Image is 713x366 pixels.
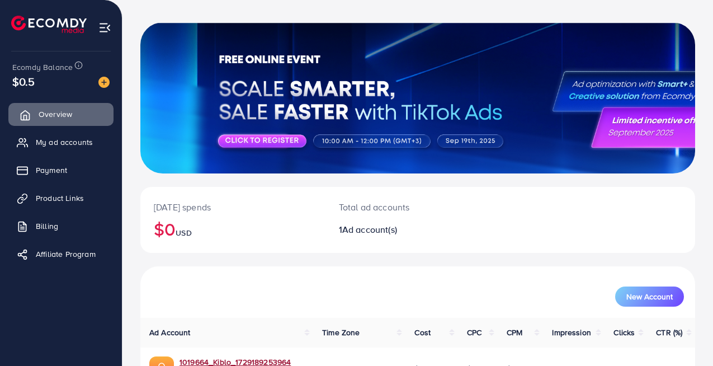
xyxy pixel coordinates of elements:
p: [DATE] spends [154,200,312,214]
img: logo [11,16,87,33]
span: CTR (%) [656,327,682,338]
span: Affiliate Program [36,248,96,260]
a: Affiliate Program [8,243,114,265]
span: Ad Account [149,327,191,338]
span: New Account [626,293,673,301]
span: CPC [467,327,481,338]
button: New Account [615,287,684,307]
span: Impression [552,327,591,338]
img: menu [98,21,111,34]
iframe: Chat [665,316,705,358]
span: Overview [39,109,72,120]
a: My ad accounts [8,131,114,153]
a: Payment [8,159,114,181]
span: $0.5 [12,73,35,90]
span: Clicks [613,327,635,338]
span: Product Links [36,193,84,204]
img: image [98,77,110,88]
span: CPM [507,327,522,338]
h2: $0 [154,218,312,240]
p: Total ad accounts [339,200,451,214]
span: My ad accounts [36,137,93,148]
a: Billing [8,215,114,237]
span: Billing [36,220,58,232]
h2: 1 [339,224,451,235]
span: Ecomdy Balance [12,62,73,73]
span: Ad account(s) [342,223,397,236]
span: USD [176,227,191,238]
span: Cost [414,327,431,338]
a: Product Links [8,187,114,209]
span: Time Zone [322,327,360,338]
a: Overview [8,103,114,125]
span: Payment [36,165,67,176]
